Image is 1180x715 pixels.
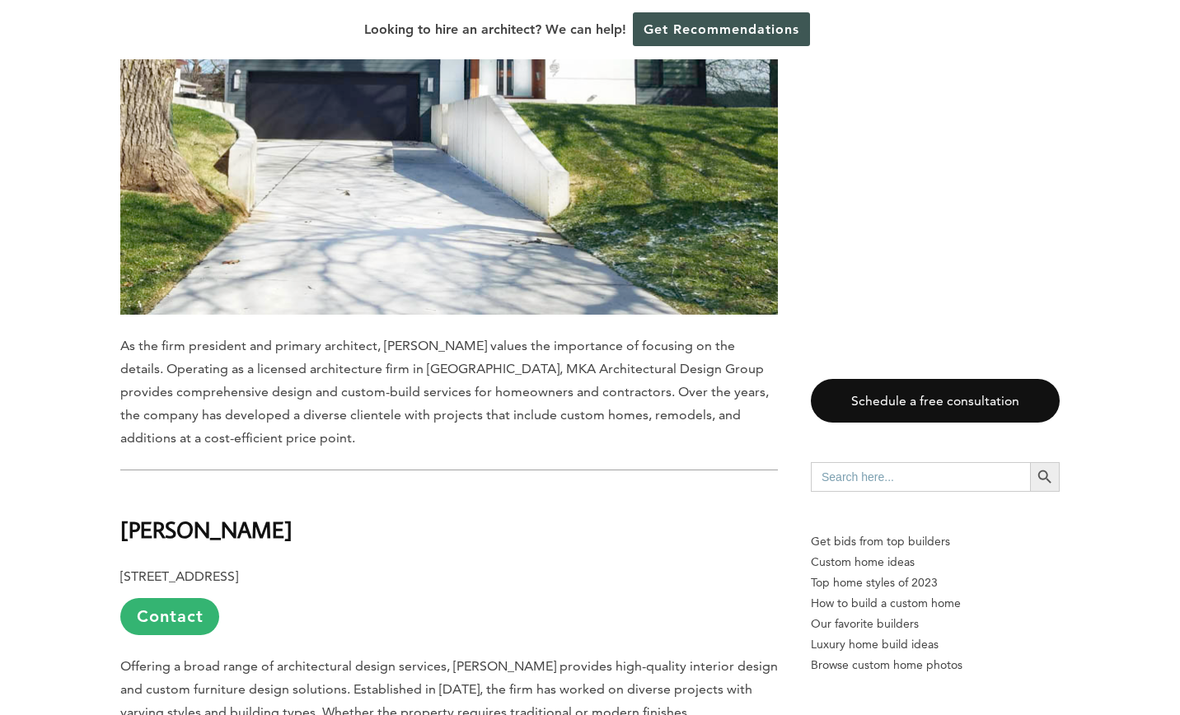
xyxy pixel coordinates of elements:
input: Search here... [811,462,1030,492]
a: Schedule a free consultation [811,379,1060,423]
a: Custom home ideas [811,552,1060,572]
a: Top home styles of 2023 [811,572,1060,593]
a: How to build a custom home [811,593,1060,614]
span: As the firm president and primary architect, [PERSON_NAME] values the importance of focusing on t... [120,338,769,446]
a: Our favorite builders [811,614,1060,634]
svg: Search [1036,468,1054,486]
iframe: Drift Widget Chat Controller [864,597,1160,695]
a: Contact [120,598,219,635]
b: [PERSON_NAME] [120,515,293,544]
a: Get Recommendations [633,12,810,46]
p: Get bids from top builders [811,531,1060,552]
a: Browse custom home photos [811,655,1060,675]
b: [STREET_ADDRESS] [120,568,238,584]
a: Luxury home build ideas [811,634,1060,655]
